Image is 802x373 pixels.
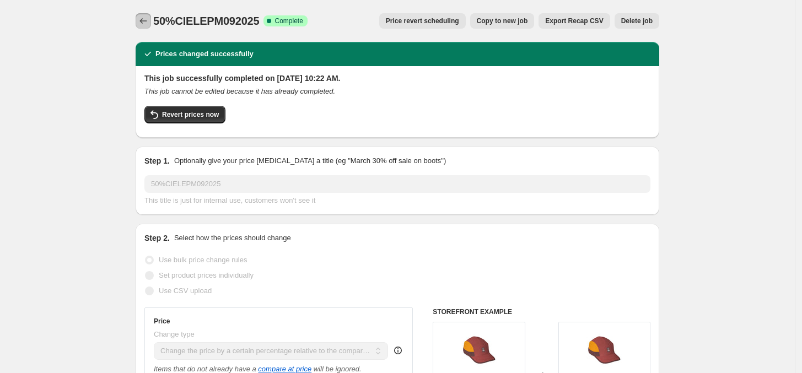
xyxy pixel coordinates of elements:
button: Price revert scheduling [379,13,466,29]
h3: Price [154,317,170,326]
i: Items that do not already have a [154,365,256,373]
i: This job cannot be edited because it has already completed. [144,87,335,95]
span: Change type [154,330,195,338]
button: compare at price [258,365,311,373]
button: Export Recap CSV [539,13,610,29]
button: Copy to new job [470,13,535,29]
span: 50%CIELEPM092025 [153,15,259,27]
p: Optionally give your price [MEDICAL_DATA] a title (eg "March 30% off sale on boots") [174,155,446,166]
h2: This job successfully completed on [DATE] 10:22 AM. [144,73,650,84]
span: Use bulk price change rules [159,256,247,264]
h2: Prices changed successfully [155,48,254,60]
span: Complete [274,17,303,25]
h6: STOREFRONT EXAMPLE [433,307,650,316]
div: help [392,345,403,356]
i: will be ignored. [314,365,362,373]
button: Price change jobs [136,13,151,29]
span: This title is just for internal use, customers won't see it [144,196,315,204]
span: Copy to new job [477,17,528,25]
p: Select how the prices should change [174,233,291,244]
button: Delete job [615,13,659,29]
span: Revert prices now [162,110,219,119]
h2: Step 2. [144,233,170,244]
img: CLGCSCCPB-BRI001_GOCapSC-CPlusBox-RokRouge_2024_D1_FRNTL_80x.jpg [457,328,501,372]
span: Use CSV upload [159,286,212,295]
span: Delete job [621,17,653,25]
button: Revert prices now [144,106,225,123]
img: CLGCSCCPB-BRI001_GOCapSC-CPlusBox-RokRouge_2024_D1_FRNTL_80x.jpg [582,328,626,372]
span: Set product prices individually [159,271,254,279]
input: 30% off holiday sale [144,175,650,193]
span: Price revert scheduling [386,17,459,25]
h2: Step 1. [144,155,170,166]
span: Export Recap CSV [545,17,603,25]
